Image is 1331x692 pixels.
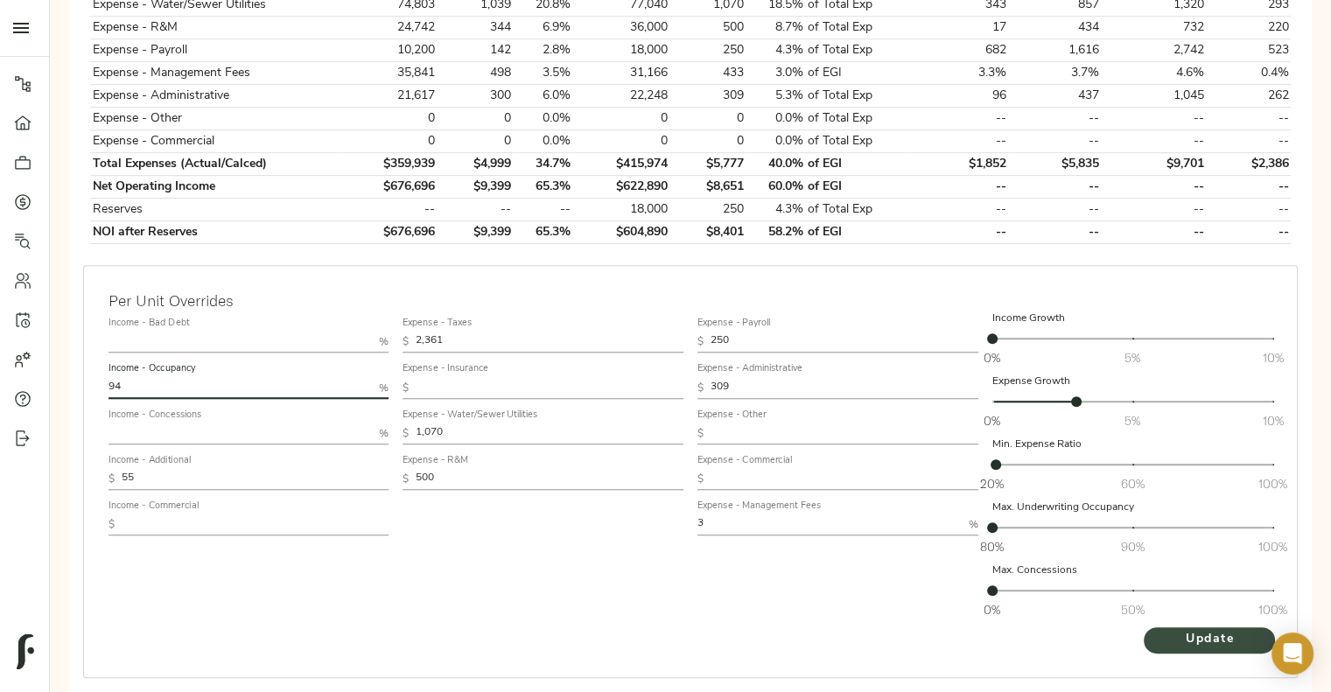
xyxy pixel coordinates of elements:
p: % [379,426,389,442]
td: -- [1102,199,1207,221]
span: 100% [1258,601,1287,619]
td: of EGI [806,62,907,85]
td: $622,890 [573,176,670,199]
td: -- [1206,130,1291,153]
span: 90% [1121,538,1145,556]
td: 0 [669,108,746,130]
td: -- [513,199,572,221]
td: -- [437,199,513,221]
td: 96 [907,85,1008,108]
td: $359,939 [343,153,437,176]
td: $8,651 [669,176,746,199]
td: 24,742 [343,17,437,39]
span: 10% [1262,412,1283,430]
td: 300 [437,85,513,108]
td: $4,999 [437,153,513,176]
td: Total Expenses (Actual/Calced) [90,153,343,176]
td: Expense - Management Fees [90,62,343,85]
td: $9,399 [437,176,513,199]
td: 10,200 [343,39,437,62]
td: 0 [343,130,437,153]
span: 100% [1258,538,1287,556]
td: of Total Exp [806,85,907,108]
td: 0.4% [1206,62,1291,85]
td: 58.2% [746,221,806,244]
label: Income - Commercial [109,502,199,512]
p: Expense Growth [992,374,1273,389]
td: 35,841 [343,62,437,85]
p: Max. Concessions [992,563,1273,578]
td: -- [1206,221,1291,244]
p: $ [403,472,409,487]
td: $5,835 [1008,153,1102,176]
button: Update [1144,627,1275,654]
td: -- [1206,108,1291,130]
td: $676,696 [343,176,437,199]
p: $ [109,517,115,533]
td: 34.7% [513,153,572,176]
p: $ [697,334,704,350]
td: -- [1008,221,1102,244]
td: 732 [1102,17,1207,39]
td: $9,701 [1102,153,1207,176]
label: Income - Concessions [109,410,202,420]
td: -- [1206,176,1291,199]
td: 0 [573,108,670,130]
td: $1,852 [907,153,1008,176]
td: -- [907,176,1008,199]
td: 6.0% [513,85,572,108]
span: 80% [980,538,1004,556]
td: 5.3% [746,85,806,108]
td: 0 [437,130,513,153]
p: Min. Expense Ratio [992,437,1273,452]
td: -- [1206,199,1291,221]
td: 0 [343,108,437,130]
p: Max. Underwriting Occupancy [992,500,1273,515]
td: 309 [669,85,746,108]
span: 5% [1124,349,1140,367]
td: $9,399 [437,221,513,244]
td: $676,696 [343,221,437,244]
td: 4.6% [1102,62,1207,85]
td: Expense - Administrative [90,85,343,108]
td: Expense - Commercial [90,130,343,153]
label: Income - Additional [109,456,191,465]
td: -- [343,199,437,221]
span: 20% [980,475,1004,493]
td: Reserves [90,199,343,221]
p: % [969,517,978,533]
td: 250 [669,39,746,62]
td: 22,248 [573,85,670,108]
span: Update [1161,629,1257,651]
td: 0.0% [746,108,806,130]
td: 2,742 [1102,39,1207,62]
td: 2.8% [513,39,572,62]
td: -- [907,130,1008,153]
td: of Total Exp [806,199,907,221]
td: 3.7% [1008,62,1102,85]
td: -- [1102,176,1207,199]
td: 17 [907,17,1008,39]
div: Open Intercom Messenger [1271,633,1313,675]
p: $ [403,334,409,350]
td: Expense - Other [90,108,343,130]
td: 31,166 [573,62,670,85]
td: 40.0% [746,153,806,176]
span: 10% [1262,349,1283,367]
td: of EGI [806,221,907,244]
p: $ [697,381,704,396]
td: 498 [437,62,513,85]
label: Expense - R&M [403,456,468,465]
td: -- [1008,199,1102,221]
td: 0 [669,130,746,153]
label: Income - Occupancy [109,365,195,374]
td: $604,890 [573,221,670,244]
td: 4.3% [746,39,806,62]
td: 0 [437,108,513,130]
td: $8,401 [669,221,746,244]
label: Expense - Taxes [403,319,473,329]
td: 4.3% [746,199,806,221]
td: 434 [1008,17,1102,39]
td: 1,045 [1102,85,1207,108]
span: 100% [1258,475,1287,493]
